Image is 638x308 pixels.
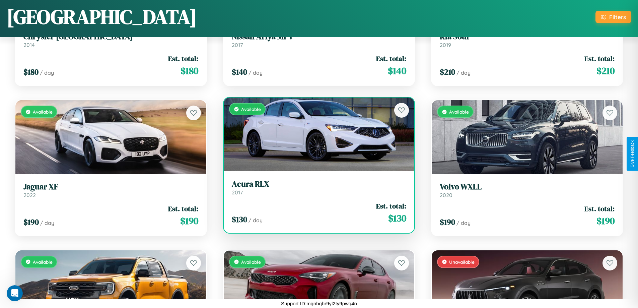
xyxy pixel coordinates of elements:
[23,66,39,77] span: $ 180
[232,179,407,196] a: Acura RLX2017
[609,13,626,20] div: Filters
[440,32,615,48] a: Kia Soul2019
[40,220,54,226] span: / day
[584,54,615,63] span: Est. total:
[456,220,471,226] span: / day
[232,42,243,48] span: 2017
[596,64,615,77] span: $ 210
[23,182,198,192] h3: Jaguar XF
[168,204,198,213] span: Est. total:
[440,182,615,192] h3: Volvo WXLL
[449,259,475,265] span: Unavailable
[249,217,263,224] span: / day
[449,109,469,115] span: Available
[23,192,36,198] span: 2022
[23,32,198,42] h3: Chrysler [GEOGRAPHIC_DATA]
[7,285,23,301] iframe: Intercom live chat
[181,64,198,77] span: $ 180
[33,259,53,265] span: Available
[232,66,247,77] span: $ 140
[376,54,406,63] span: Est. total:
[232,32,407,48] a: Nissan Ariya MPV2017
[33,109,53,115] span: Available
[23,42,35,48] span: 2014
[168,54,198,63] span: Est. total:
[7,3,197,30] h1: [GEOGRAPHIC_DATA]
[40,69,54,76] span: / day
[584,204,615,213] span: Est. total:
[456,69,471,76] span: / day
[440,42,451,48] span: 2019
[440,182,615,198] a: Volvo WXLL2020
[249,69,263,76] span: / day
[23,182,198,198] a: Jaguar XF2022
[376,201,406,211] span: Est. total:
[595,11,631,23] button: Filters
[23,217,39,228] span: $ 190
[180,214,198,228] span: $ 190
[630,140,635,168] div: Give Feedback
[388,64,406,77] span: $ 140
[232,179,407,189] h3: Acura RLX
[23,32,198,48] a: Chrysler [GEOGRAPHIC_DATA]2014
[241,106,261,112] span: Available
[281,299,357,308] p: Support ID: mgnbqbr9yl2ty9pwq4n
[241,259,261,265] span: Available
[440,66,455,77] span: $ 210
[440,217,455,228] span: $ 190
[388,211,406,225] span: $ 130
[232,214,247,225] span: $ 130
[440,192,452,198] span: 2020
[596,214,615,228] span: $ 190
[232,189,243,196] span: 2017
